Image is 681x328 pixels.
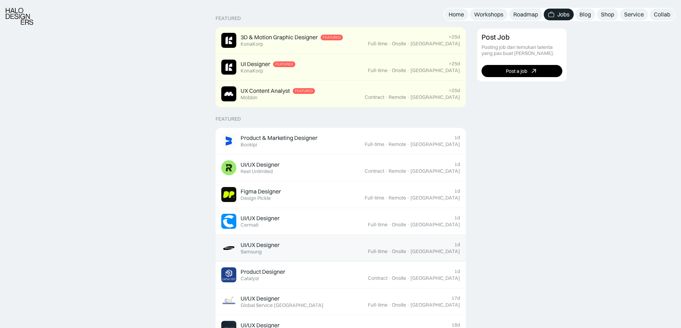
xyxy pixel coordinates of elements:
img: Job Image [221,60,236,75]
a: Job ImageUI/UX DesignerSamsung1dFull-time·Onsite·[GEOGRAPHIC_DATA] [216,235,466,262]
img: Job Image [221,33,236,48]
a: Post a job [482,65,562,77]
div: Featured [216,15,241,21]
div: Shop [601,11,614,18]
div: · [407,41,410,47]
div: · [407,275,410,281]
a: Roadmap [509,9,542,20]
div: Contract [365,94,384,100]
div: Remote [389,195,406,201]
img: Job Image [221,267,236,282]
div: Onsite [392,222,406,228]
a: Job ImageUX Content AnalystFeaturedMobbin>25dContract·Remote·[GEOGRAPHIC_DATA] [216,81,466,107]
div: Featured [295,89,313,93]
div: UI/UX Designer [241,295,280,302]
div: Remote [389,94,406,100]
div: · [385,168,388,174]
img: Job Image [221,187,236,202]
img: Job Image [221,160,236,175]
div: Cermati [241,222,258,228]
div: Post a job [506,68,527,74]
div: Mobbin [241,95,257,101]
div: Full-time [368,302,388,308]
div: Product Designer [241,268,285,276]
div: · [385,141,388,147]
div: >25d [449,34,460,40]
a: Jobs [544,9,574,20]
div: Full-time [368,41,388,47]
img: Job Image [221,241,236,256]
div: Onsite [392,41,406,47]
div: [GEOGRAPHIC_DATA] [410,222,460,228]
div: UI/UX Designer [241,241,280,249]
div: 1d [454,135,460,141]
div: Jobs [557,11,569,18]
div: Featured [323,35,341,40]
a: Job ImageFigma DesignerDesign Pickle1dFull-time·Remote·[GEOGRAPHIC_DATA] [216,181,466,208]
div: UI/UX Designer [241,161,280,168]
div: [GEOGRAPHIC_DATA] [410,248,460,254]
div: Onsite [392,275,406,281]
div: Remote [389,141,406,147]
div: [GEOGRAPHIC_DATA] [410,94,460,100]
div: Featured [275,62,293,66]
a: Home [444,9,468,20]
a: Job Image3D & Motion Graphic DesignerFeaturedKonaKorp>25dFull-time·Onsite·[GEOGRAPHIC_DATA] [216,27,466,54]
div: [GEOGRAPHIC_DATA] [410,195,460,201]
div: Full-time [368,67,388,74]
div: Remote [389,168,406,174]
div: · [407,248,410,254]
div: Roadmap [513,11,538,18]
a: Shop [597,9,618,20]
div: Samsung [241,249,262,255]
img: Job Image [221,214,236,229]
a: Blog [575,9,595,20]
div: UX Content Analyst [241,87,290,95]
div: KonaKorp [241,68,263,74]
div: Onsite [392,248,406,254]
div: Workshops [474,11,503,18]
div: KonaKorp [241,41,263,47]
a: Job ImageUI/UX DesignerReel Unlimited1dContract·Remote·[GEOGRAPHIC_DATA] [216,155,466,181]
div: · [407,195,410,201]
div: · [388,302,391,308]
div: · [407,302,410,308]
div: Product & Marketing Designer [241,134,317,142]
div: Onsite [392,302,406,308]
div: · [407,222,410,228]
div: [GEOGRAPHIC_DATA] [410,67,460,74]
div: · [385,195,388,201]
div: [GEOGRAPHIC_DATA] [410,41,460,47]
div: · [385,94,388,100]
div: [GEOGRAPHIC_DATA] [410,275,460,281]
div: Full-time [365,195,384,201]
a: Workshops [470,9,508,20]
a: Collab [650,9,675,20]
div: · [407,94,410,100]
div: Catalyst [241,276,259,282]
div: Contract [365,168,384,174]
div: Collab [654,11,670,18]
div: 18d [451,322,460,328]
div: Bookipi [241,142,257,148]
a: Job ImageProduct & Marketing DesignerBookipi1dFull-time·Remote·[GEOGRAPHIC_DATA] [216,128,466,155]
div: · [407,141,410,147]
img: Job Image [221,86,236,101]
div: · [388,41,391,47]
div: · [407,168,410,174]
div: 1d [454,188,460,194]
div: [GEOGRAPHIC_DATA] [410,141,460,147]
div: 1d [454,268,460,274]
div: Featured [216,116,241,122]
div: UI Designer [241,60,270,68]
a: Job ImageProduct DesignerCatalyst1dContract·Onsite·[GEOGRAPHIC_DATA] [216,262,466,288]
a: Job ImageUI DesignerFeaturedKonaKorp>25dFull-time·Onsite·[GEOGRAPHIC_DATA] [216,54,466,81]
div: 1d [454,215,460,221]
div: Posting job dan temukan talenta yang pas buat [PERSON_NAME]. [482,44,562,56]
div: Onsite [392,67,406,74]
div: Contract [368,275,388,281]
div: >25d [449,87,460,94]
div: · [388,67,391,74]
div: 1d [454,242,460,248]
div: >25d [449,61,460,67]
